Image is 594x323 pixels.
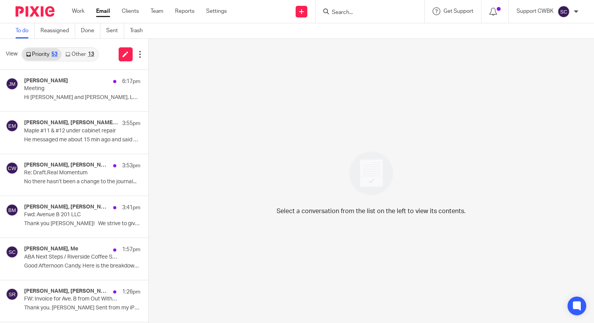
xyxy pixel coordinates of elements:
span: Get Support [443,9,473,14]
div: 13 [88,52,94,57]
h4: [PERSON_NAME], Me [24,246,78,252]
h4: [PERSON_NAME], [PERSON_NAME] menguloglu [24,120,118,126]
a: Reports [175,7,194,15]
p: 6:17pm [122,78,140,85]
p: Support CWBK [517,7,554,15]
p: Thank you [PERSON_NAME]! We strive to give... [24,221,140,227]
a: Reassigned [40,23,75,38]
a: Clients [122,7,139,15]
a: Work [72,7,84,15]
p: Good Afternoon Candy, Here is the breakdown for... [24,263,140,269]
a: Other13 [61,48,98,61]
p: 3:53pm [122,162,140,170]
input: Search [331,9,401,16]
p: 1:26pm [122,288,140,296]
p: Select a conversation from the list on the left to view its contents. [277,207,466,216]
a: Done [81,23,100,38]
p: 3:41pm [122,204,140,212]
a: To do [16,23,35,38]
p: 1:57pm [122,246,140,254]
h4: [PERSON_NAME], [PERSON_NAME] [24,288,109,295]
p: ABA Next Steps / Riverside Coffee Shop Invoices [24,254,117,260]
p: No there hasn’t been a change to the journal... [24,179,140,185]
a: Sent [106,23,124,38]
img: svg%3E [6,288,18,300]
img: svg%3E [6,246,18,258]
p: Maple #11 & #12 under cabinet repair [24,128,117,134]
p: Hi [PERSON_NAME] and [PERSON_NAME], Let's plan a call... [24,94,140,101]
a: Trash [130,23,149,38]
div: 53 [51,52,58,57]
img: Pixie [16,6,54,17]
p: He messaged me about 15 min ago and said he... [24,137,140,143]
p: Thank you. [PERSON_NAME] Sent from my iPhone On Aug... [24,305,140,311]
img: svg%3E [6,78,18,90]
h4: [PERSON_NAME] [24,78,68,84]
p: Fwd: Avenue B 201 LLC [24,212,117,218]
img: svg%3E [6,120,18,132]
img: svg%3E [557,5,570,18]
p: 3:55pm [122,120,140,127]
img: svg%3E [6,204,18,216]
a: Team [151,7,163,15]
p: FW: Invoice for Ave. B from Out With The Old Junk Removal [24,296,117,302]
h4: [PERSON_NAME], [PERSON_NAME] [24,204,109,210]
p: Re: Draft.Real Momentum [24,170,117,176]
img: image [344,146,398,200]
a: Settings [206,7,227,15]
span: View [6,50,18,58]
a: Email [96,7,110,15]
img: svg%3E [6,162,18,174]
p: Meeting [24,85,117,92]
h4: [PERSON_NAME], [PERSON_NAME], Me [24,162,109,168]
a: Priority53 [22,48,61,61]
